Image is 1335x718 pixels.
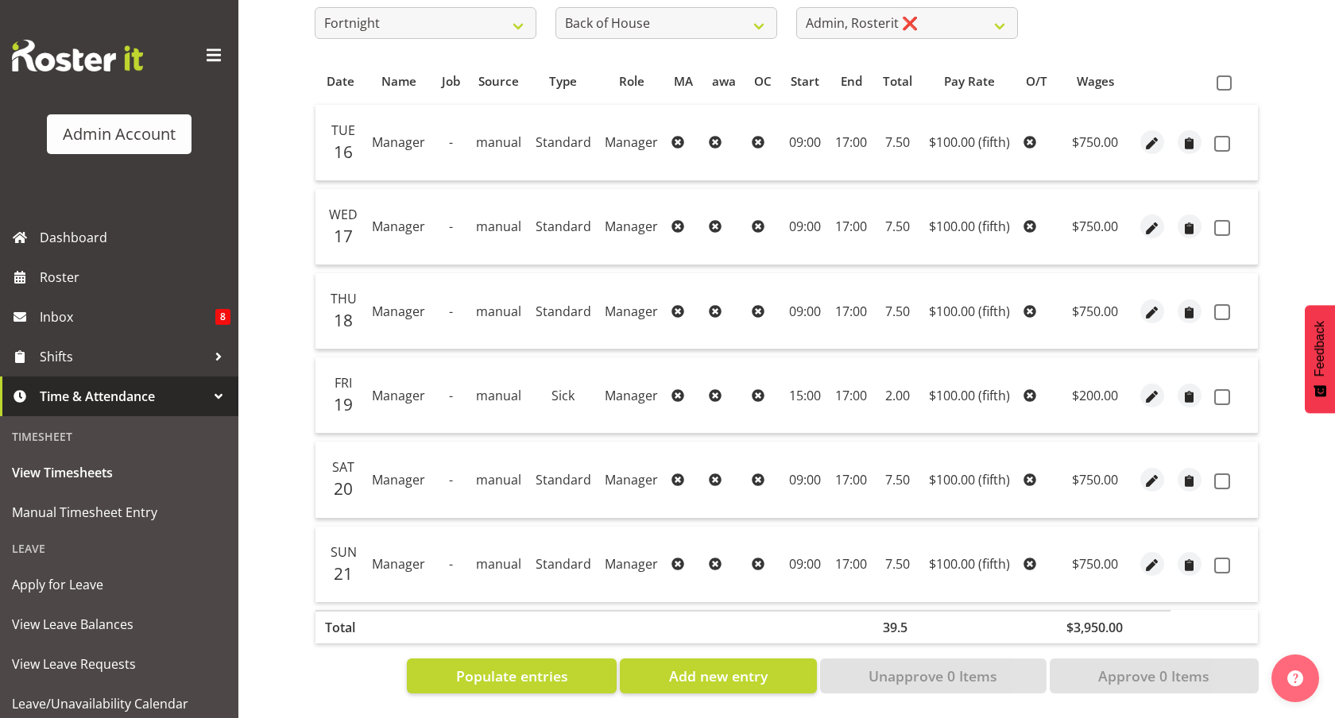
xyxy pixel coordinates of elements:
span: $100.00 (fifth) [929,471,1010,488]
span: Source [478,72,519,91]
span: $100.00 (fifth) [929,303,1010,320]
a: View Leave Requests [4,644,234,684]
span: Leave/Unavailability Calendar [12,692,226,716]
span: Sat [332,458,354,476]
span: Manager [605,387,658,404]
span: Wages [1077,72,1114,91]
span: Total [883,72,912,91]
td: $200.00 [1057,357,1133,434]
span: Manager [605,218,658,235]
td: $750.00 [1057,273,1133,349]
span: Manager [372,555,425,573]
a: Apply for Leave [4,565,234,604]
span: manual [476,133,521,151]
td: Standard [528,105,598,181]
td: 09:00 [781,189,829,265]
span: $100.00 (fifth) [929,555,1010,573]
span: - [449,555,453,573]
img: help-xxl-2.png [1287,670,1303,686]
th: 39.5 [873,610,922,643]
span: Job [442,72,460,91]
td: 17:00 [829,189,874,265]
span: 21 [334,562,353,585]
td: Standard [528,442,598,518]
span: OC [754,72,772,91]
span: Populate entries [456,666,568,686]
span: manual [476,387,521,404]
span: Type [549,72,577,91]
span: manual [476,218,521,235]
th: Total [315,610,366,643]
span: 8 [215,309,230,325]
span: View Timesheets [12,461,226,484]
td: 7.50 [873,527,922,602]
span: manual [476,303,521,320]
span: Manager [605,133,658,151]
span: manual [476,471,521,488]
span: Manager [372,303,425,320]
td: 17:00 [829,527,874,602]
span: O/T [1026,72,1047,91]
span: View Leave Requests [12,652,226,676]
span: Fri [335,374,352,392]
span: View Leave Balances [12,612,226,636]
td: 17:00 [829,357,874,434]
span: Thu [331,290,357,307]
td: 09:00 [781,273,829,349]
span: Dashboard [40,226,230,249]
th: $3,950.00 [1057,610,1133,643]
span: Manager [605,303,658,320]
td: $750.00 [1057,527,1133,602]
td: Standard [528,189,598,265]
span: Manager [372,218,425,235]
span: - [449,133,453,151]
a: View Timesheets [4,453,234,492]
span: Shifts [40,345,207,369]
button: Populate entries [407,658,617,693]
td: $750.00 [1057,189,1133,265]
span: Wed [329,206,358,223]
span: Role [619,72,644,91]
td: 09:00 [781,105,829,181]
div: Timesheet [4,420,234,453]
span: 17 [334,225,353,247]
span: Sun [331,543,357,561]
span: - [449,218,453,235]
span: 19 [334,393,353,415]
span: Apply for Leave [12,573,226,596]
span: Manager [605,471,658,488]
td: $750.00 [1057,105,1133,181]
span: 20 [334,477,353,500]
span: Approve 0 Items [1098,666,1209,686]
span: $100.00 (fifth) [929,133,1010,151]
span: awa [712,72,736,91]
span: - [449,471,453,488]
td: 7.50 [873,273,922,349]
td: Sick [528,357,598,434]
button: Add new entry [620,658,816,693]
span: End [841,72,862,91]
div: Admin Account [63,122,176,146]
td: 2.00 [873,357,922,434]
td: 7.50 [873,189,922,265]
td: 17:00 [829,273,874,349]
span: Date [327,72,354,91]
span: 18 [334,309,353,331]
span: $100.00 (fifth) [929,218,1010,235]
span: Roster [40,265,230,289]
span: Manual Timesheet Entry [12,500,226,524]
span: Tue [331,122,355,139]
span: Time & Attendance [40,384,207,408]
span: Manager [605,555,658,573]
span: Feedback [1313,321,1327,376]
span: - [449,387,453,404]
td: Standard [528,273,598,349]
div: Leave [4,532,234,565]
span: Manager [372,133,425,151]
span: Inbox [40,305,215,329]
span: $100.00 (fifth) [929,387,1010,404]
td: $750.00 [1057,442,1133,518]
button: Feedback - Show survey [1305,305,1335,413]
span: Name [381,72,416,91]
span: Add new entry [669,666,768,686]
